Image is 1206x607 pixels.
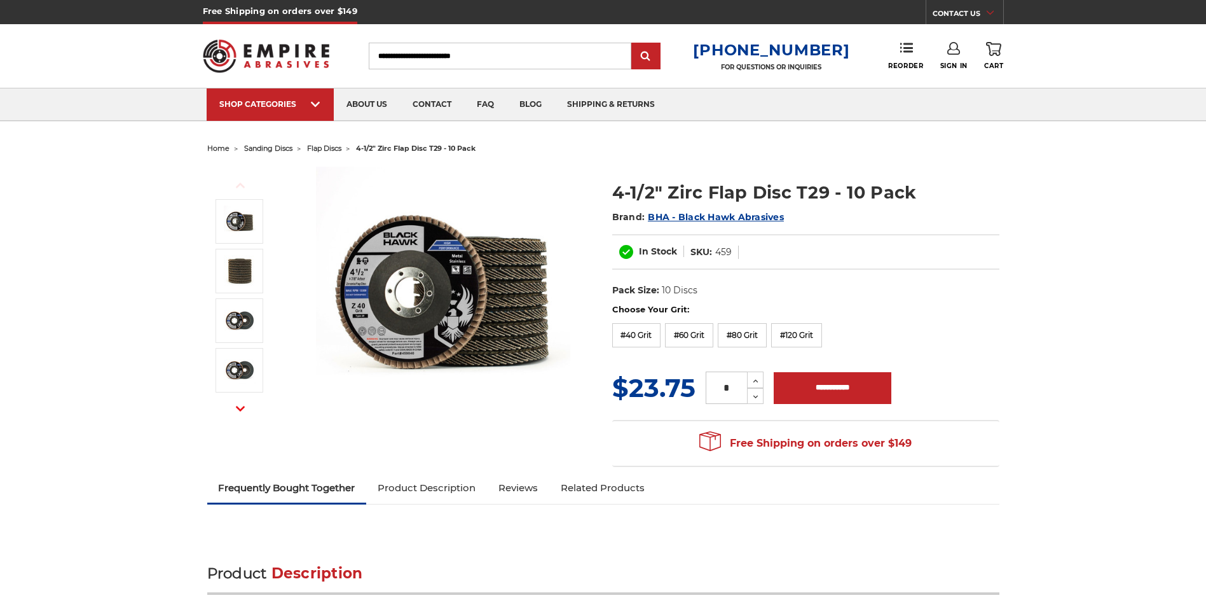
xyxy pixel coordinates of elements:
[366,474,487,502] a: Product Description
[316,167,570,421] img: 4.5" Black Hawk Zirconia Flap Disc 10 Pack
[612,211,645,223] span: Brand:
[940,62,968,70] span: Sign In
[888,62,923,70] span: Reorder
[633,44,659,69] input: Submit
[225,172,256,199] button: Previous
[507,88,554,121] a: blog
[690,246,712,259] dt: SKU:
[356,144,476,153] span: 4-1/2" zirc flap disc t29 - 10 pack
[207,144,230,153] a: home
[224,206,256,237] img: 4.5" Black Hawk Zirconia Flap Disc 10 Pack
[933,6,1003,24] a: CONTACT US
[307,144,341,153] a: flap discs
[224,255,256,287] img: 10 pack of premium black hawk flap discs
[207,474,367,502] a: Frequently Bought Together
[224,305,256,337] img: 40 grit zirc flap disc
[612,284,659,297] dt: Pack Size:
[549,474,656,502] a: Related Products
[203,31,330,81] img: Empire Abrasives
[662,284,697,297] dd: 10 Discs
[271,564,363,582] span: Description
[888,42,923,69] a: Reorder
[715,246,732,259] dd: 459
[487,474,549,502] a: Reviews
[612,372,696,403] span: $23.75
[219,99,321,109] div: SHOP CATEGORIES
[207,564,267,582] span: Product
[244,144,292,153] a: sanding discs
[984,62,1003,70] span: Cart
[639,246,677,257] span: In Stock
[693,63,849,71] p: FOR QUESTIONS OR INQUIRIES
[699,431,912,456] span: Free Shipping on orders over $149
[334,88,400,121] a: about us
[648,211,784,223] a: BHA - Black Hawk Abrasives
[612,303,999,316] label: Choose Your Grit:
[612,180,999,205] h1: 4-1/2" Zirc Flap Disc T29 - 10 Pack
[693,41,849,59] a: [PHONE_NUMBER]
[400,88,464,121] a: contact
[554,88,668,121] a: shipping & returns
[225,395,256,422] button: Next
[224,354,256,386] img: 60 grit zirc flap disc
[464,88,507,121] a: faq
[984,42,1003,70] a: Cart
